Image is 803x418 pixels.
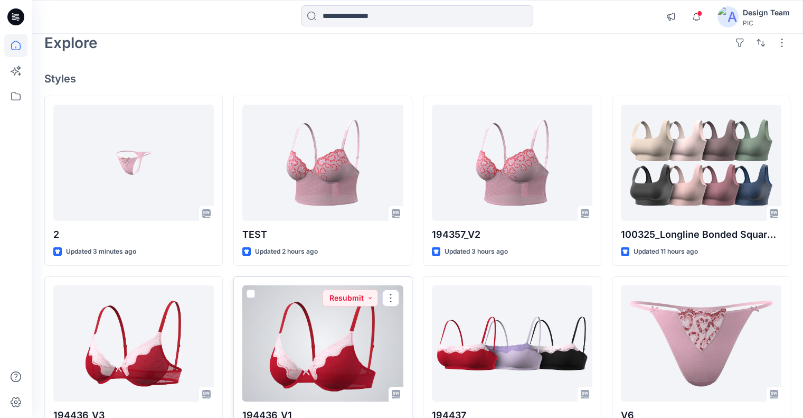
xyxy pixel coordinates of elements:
[445,246,508,257] p: Updated 3 hours ago
[432,105,592,221] a: 194357_V2
[432,227,592,242] p: 194357_V2
[44,34,98,51] h2: Explore
[621,105,781,221] a: 100325_Longline Bonded Square Neck Bra
[255,246,318,257] p: Updated 2 hours ago
[53,227,214,242] p: 2
[66,246,136,257] p: Updated 3 minutes ago
[717,6,739,27] img: avatar
[621,227,781,242] p: 100325_Longline Bonded Square Neck Bra
[53,285,214,402] a: 194436_V3
[53,105,214,221] a: 2
[743,6,790,19] div: Design Team
[743,19,790,27] div: PIC
[432,285,592,402] a: 194437
[242,105,403,221] a: TEST
[242,227,403,242] p: TEST
[634,246,698,257] p: Updated 11 hours ago
[242,285,403,402] a: 194436_V1
[44,72,790,85] h4: Styles
[621,285,781,402] a: V6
